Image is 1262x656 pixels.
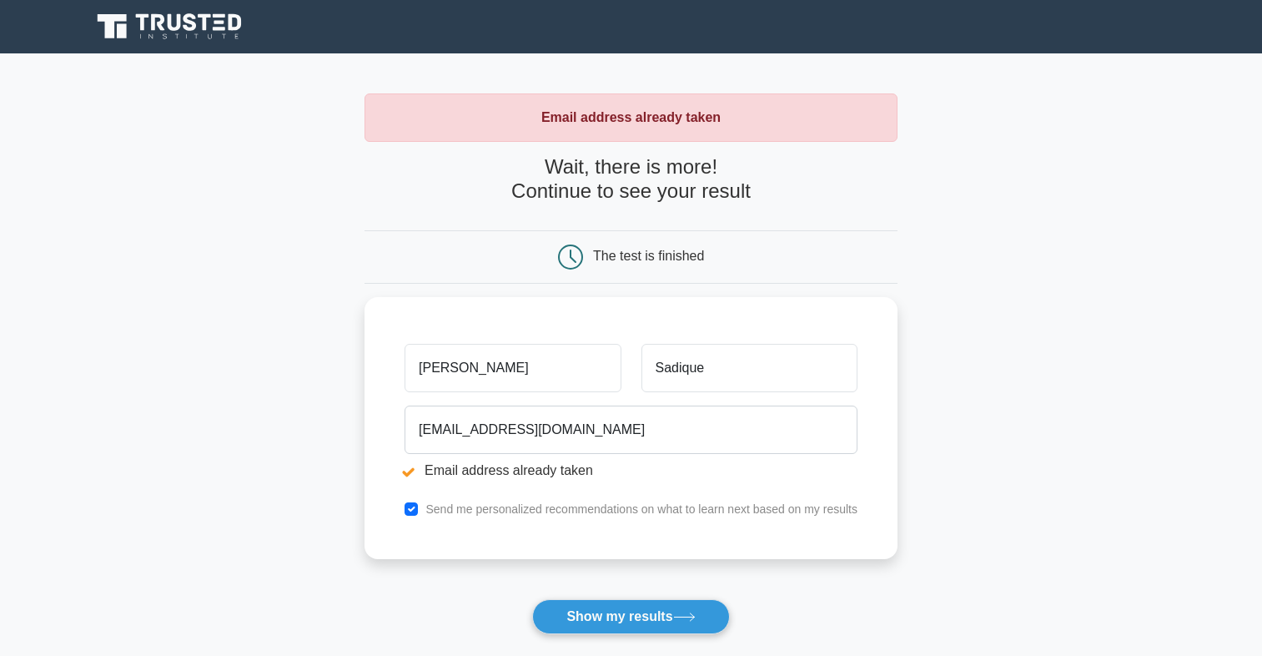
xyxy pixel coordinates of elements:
label: Send me personalized recommendations on what to learn next based on my results [425,502,857,516]
input: Email [405,406,857,454]
button: Show my results [532,599,729,634]
input: Last name [641,344,857,392]
h4: Wait, there is more! Continue to see your result [365,155,897,204]
li: Email address already taken [405,461,857,481]
input: First name [405,344,621,392]
div: The test is finished [593,249,704,263]
strong: Email address already taken [541,110,721,124]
